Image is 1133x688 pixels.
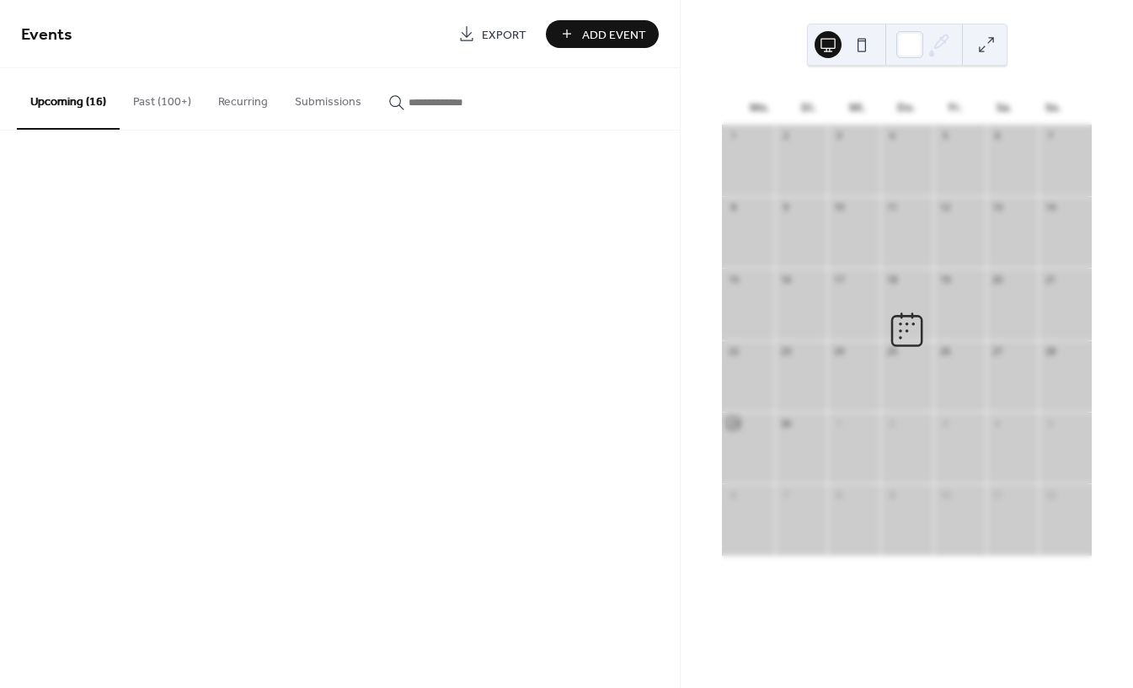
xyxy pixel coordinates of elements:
[727,273,740,285] div: 15
[120,68,205,128] button: Past (100+)
[482,26,526,44] span: Export
[981,91,1029,125] div: Sa.
[832,488,845,501] div: 8
[938,273,951,285] div: 19
[446,20,539,48] a: Export
[991,130,1004,142] div: 6
[1044,273,1056,285] div: 21
[780,201,793,214] div: 9
[780,417,793,429] div: 30
[832,417,845,429] div: 1
[1044,488,1056,501] div: 12
[780,130,793,142] div: 2
[938,130,951,142] div: 5
[727,345,740,358] div: 22
[21,19,72,51] span: Events
[885,488,898,501] div: 9
[938,488,951,501] div: 10
[727,488,740,501] div: 6
[885,130,898,142] div: 4
[938,417,951,429] div: 3
[991,201,1004,214] div: 13
[727,201,740,214] div: 8
[1044,345,1056,358] div: 28
[727,417,740,429] div: 29
[833,91,882,125] div: Mi.
[1029,91,1078,125] div: So.
[885,345,898,358] div: 25
[832,345,845,358] div: 24
[885,417,898,429] div: 2
[582,26,646,44] span: Add Event
[938,345,951,358] div: 26
[1044,417,1056,429] div: 5
[784,91,833,125] div: Di.
[780,345,793,358] div: 23
[1044,130,1056,142] div: 7
[885,201,898,214] div: 11
[205,68,281,128] button: Recurring
[780,273,793,285] div: 16
[832,201,845,214] div: 10
[17,68,120,130] button: Upcoming (16)
[832,130,845,142] div: 3
[938,201,951,214] div: 12
[991,488,1004,501] div: 11
[727,130,740,142] div: 1
[885,273,898,285] div: 18
[991,345,1004,358] div: 27
[882,91,931,125] div: Do.
[546,20,659,48] button: Add Event
[932,91,981,125] div: Fr.
[991,417,1004,429] div: 4
[281,68,375,128] button: Submissions
[780,488,793,501] div: 7
[832,273,845,285] div: 17
[735,91,784,125] div: Mo.
[1044,201,1056,214] div: 14
[991,273,1004,285] div: 20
